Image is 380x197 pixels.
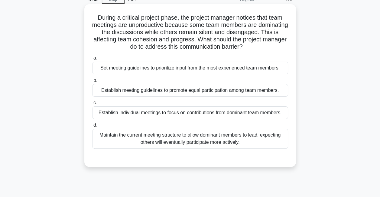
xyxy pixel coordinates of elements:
div: Establish individual meetings to focus on contributions from dominant team members. [92,106,288,119]
span: c. [93,100,97,105]
span: d. [93,122,97,128]
span: b. [93,78,97,83]
div: Establish meeting guidelines to promote equal participation among team members. [92,84,288,97]
div: Maintain the current meeting structure to allow dominant members to lead, expecting others will e... [92,129,288,149]
h5: During a critical project phase, the project manager notices that team meetings are unproductive ... [92,14,289,51]
span: a. [93,55,97,60]
div: Set meeting guidelines to prioritize input from the most experienced team members. [92,62,288,74]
